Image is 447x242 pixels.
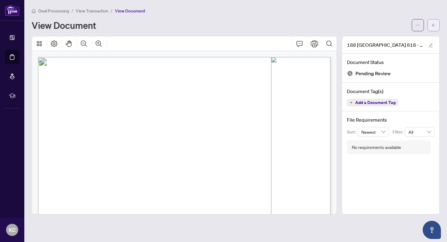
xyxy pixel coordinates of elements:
[347,70,353,76] img: Document Status
[355,100,396,105] span: Add a Document Tag
[350,101,353,104] span: plus
[111,7,113,14] li: /
[347,41,423,49] span: 188 [GEOGRAPHIC_DATA] 818 - TS - Agent to Review.pdf
[347,59,435,66] h4: Document Status
[347,99,398,106] button: Add a Document Tag
[76,8,108,14] span: View Transaction
[431,23,436,27] span: arrow-left
[408,127,431,136] span: All
[393,129,405,135] p: Filter:
[352,144,401,151] div: No requirements available
[355,69,391,78] span: Pending Review
[347,129,358,135] p: Sort:
[347,116,435,123] h4: File Requirements
[71,7,73,14] li: /
[347,88,435,95] h4: Document Tag(s)
[416,23,420,27] span: ellipsis
[115,8,145,14] span: View Document
[423,221,441,239] button: Open asap
[5,5,19,16] img: logo
[429,43,433,47] span: edit
[32,20,96,30] h1: View Document
[38,8,69,14] span: Deal Processing
[32,9,36,13] span: home
[9,226,16,234] span: KC
[361,127,386,136] span: Newest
